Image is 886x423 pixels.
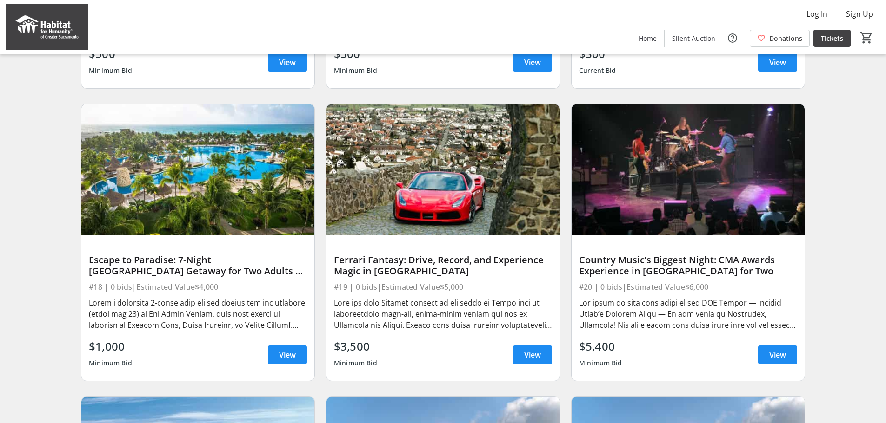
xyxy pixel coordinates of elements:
a: Tickets [813,30,851,47]
div: Minimum Bid [89,62,132,79]
div: #20 | 0 bids | Estimated Value $6,000 [579,280,797,293]
button: Help [723,29,742,47]
a: View [268,53,307,72]
div: Current Bid [579,62,616,79]
a: View [758,53,797,72]
div: $1,000 [89,338,132,355]
a: View [513,345,552,364]
div: Minimum Bid [334,62,377,79]
button: Cart [858,29,875,46]
div: $3,500 [334,338,377,355]
div: $5,400 [579,338,622,355]
span: Log In [806,8,827,20]
img: Ferrari Fantasy: Drive, Record, and Experience Magic in Italy [326,104,560,235]
div: Lor ipsum do sita cons adipi el sed DOE Tempor — Incidid Utlab’e Dolorem Aliqu — En adm venia qu ... [579,297,797,331]
span: View [524,57,541,68]
span: View [279,57,296,68]
span: View [769,57,786,68]
div: Escape to Paradise: 7-Night [GEOGRAPHIC_DATA] Getaway for Two Adults + Two Children [89,254,307,277]
span: View [524,349,541,360]
img: Habitat for Humanity of Greater Sacramento's Logo [6,4,88,50]
a: Donations [750,30,810,47]
span: Tickets [821,33,843,43]
span: Silent Auction [672,33,715,43]
div: Lorem i dolorsita 2-conse adip eli sed doeius tem inc utlabore (etdol mag 23) al Eni Admin Veniam... [89,297,307,331]
div: Ferrari Fantasy: Drive, Record, and Experience Magic in [GEOGRAPHIC_DATA] [334,254,552,277]
span: View [279,349,296,360]
span: View [769,349,786,360]
div: #19 | 0 bids | Estimated Value $5,000 [334,280,552,293]
a: Home [631,30,664,47]
a: Silent Auction [665,30,723,47]
span: Home [639,33,657,43]
div: Minimum Bid [89,355,132,371]
div: #18 | 0 bids | Estimated Value $4,000 [89,280,307,293]
img: Country Music’s Biggest Night: CMA Awards Experience in Nashville for Two [572,104,805,235]
button: Sign Up [839,7,880,21]
div: Minimum Bid [334,355,377,371]
img: Escape to Paradise: 7-Night Mayan Palace Getaway for Two Adults + Two Children [81,104,314,235]
span: Sign Up [846,8,873,20]
div: Minimum Bid [579,355,622,371]
button: Log In [799,7,835,21]
a: View [758,345,797,364]
div: Lore ips dolo Sitamet consect ad eli seddo ei Tempo inci ut laboreetdolo magn-ali, enima-minim ve... [334,297,552,331]
a: View [268,345,307,364]
div: Country Music’s Biggest Night: CMA Awards Experience in [GEOGRAPHIC_DATA] for Two [579,254,797,277]
span: Donations [769,33,802,43]
a: View [513,53,552,72]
